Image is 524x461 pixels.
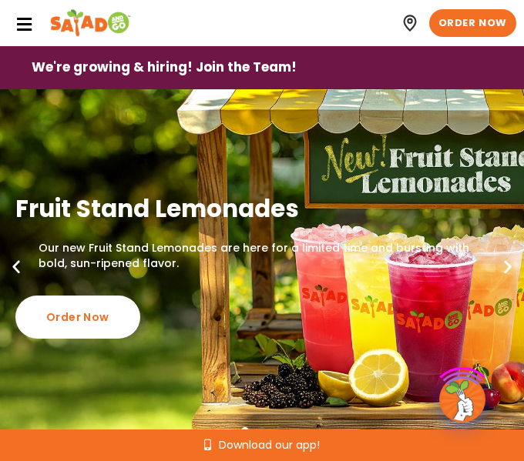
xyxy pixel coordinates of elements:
p: Our new Fruit Stand Lemonades are here for a limited time and bursting with bold, sun-ripened fla... [15,241,509,271]
a: Download our app! [204,439,320,450]
h2: Fruit Stand Lemonades [15,193,509,224]
span: Go to slide 3 [275,427,283,435]
span: Download our app! [219,439,320,450]
img: Header logo [50,8,131,38]
div: Previous slide [8,258,25,275]
span: ORDER NOW [438,16,507,30]
span: We're growing & hiring! Join the Team! [32,58,297,77]
div: Next slide [499,258,516,275]
a: ORDER NOW [429,9,516,37]
div: Order Now [15,296,140,339]
span: Go to slide 2 [258,427,266,435]
span: Go to slide 1 [241,427,249,435]
a: We're growing & hiring! Join the Team! [32,47,297,89]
